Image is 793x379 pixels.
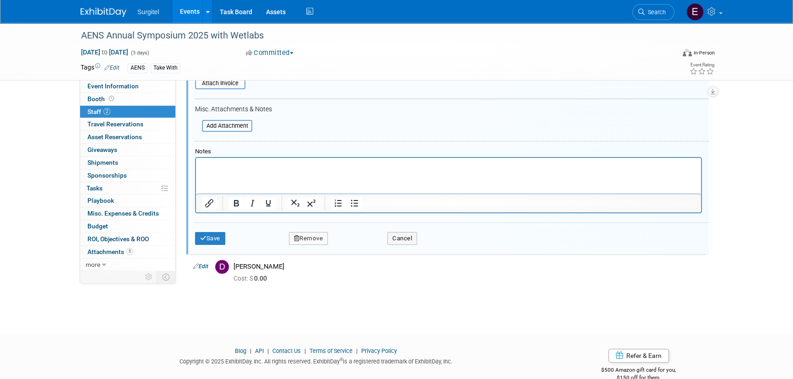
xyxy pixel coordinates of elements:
a: Attachments1 [80,246,175,258]
a: Edit [193,263,208,270]
span: | [265,347,271,354]
div: AENS Annual Symposium 2025 with Wetlabs [78,27,661,44]
img: Event Coordinator [686,3,704,21]
span: Asset Reservations [87,133,142,141]
div: Notes [195,148,702,156]
button: Subscript [288,197,303,210]
a: Tasks [80,182,175,195]
a: ROI, Objectives & ROO [80,233,175,245]
span: [DATE] [DATE] [81,48,129,56]
span: Booth [87,95,116,103]
a: Edit [104,65,119,71]
span: Travel Reservations [87,120,143,128]
span: Search [645,9,666,16]
img: D.jpg [215,260,229,274]
button: Numbered list [331,197,346,210]
span: Playbook [87,197,114,204]
button: Bold [228,197,244,210]
td: Tags [81,63,119,73]
span: ROI, Objectives & ROO [87,235,149,243]
span: 2 [103,108,110,115]
a: Playbook [80,195,175,207]
span: more [86,261,100,268]
span: Giveaways [87,146,117,153]
a: Misc. Expenses & Credits [80,207,175,220]
a: Event Information [80,80,175,92]
span: Budget [87,222,108,230]
a: more [80,259,175,271]
iframe: Rich Text Area [196,158,701,194]
button: Superscript [304,197,319,210]
div: Misc. Attachments & Notes [195,105,709,114]
div: Event Format [620,48,715,61]
span: Cost: $ [234,275,254,282]
span: 1 [126,248,133,255]
button: Cancel [387,232,417,245]
a: Giveaways [80,144,175,156]
img: ExhibitDay [81,8,126,17]
div: Take With [151,63,180,73]
img: Format-Inperson.png [683,49,692,56]
button: Remove [289,232,328,245]
div: Event Rating [690,63,714,67]
button: Insert/edit link [201,197,217,210]
span: Attachments [87,248,133,255]
a: Travel Reservations [80,118,175,130]
span: Tasks [87,184,103,192]
span: Event Information [87,82,139,90]
td: Toggle Event Tabs [157,271,176,283]
a: Shipments [80,157,175,169]
span: Staff [87,108,110,115]
a: API [255,347,264,354]
button: Italic [244,197,260,210]
div: In-Person [693,49,715,56]
a: Budget [80,220,175,233]
a: Privacy Policy [361,347,397,354]
a: Refer & Earn [608,349,669,363]
span: to [100,49,109,56]
span: | [354,347,360,354]
button: Bullet list [347,197,362,210]
span: (3 days) [130,50,149,56]
span: 0.00 [234,275,271,282]
a: Booth [80,93,175,105]
a: Staff2 [80,106,175,118]
span: | [248,347,254,354]
span: Misc. Expenses & Credits [87,210,159,217]
button: Committed [243,48,297,58]
div: [PERSON_NAME] [234,262,702,271]
a: Contact Us [272,347,301,354]
a: Terms of Service [310,347,353,354]
span: Shipments [87,159,118,166]
a: Blog [235,347,246,354]
div: Copyright © 2025 ExhibitDay, Inc. All rights reserved. ExhibitDay is a registered trademark of Ex... [81,355,551,366]
span: | [302,347,308,354]
button: Underline [261,197,276,210]
span: Sponsorships [87,172,127,179]
sup: ® [340,357,343,362]
a: Asset Reservations [80,131,175,143]
a: Search [632,4,674,20]
span: Booth not reserved yet [107,95,116,102]
span: Surgitel [137,8,159,16]
td: Personalize Event Tab Strip [141,271,157,283]
a: Sponsorships [80,169,175,182]
button: Save [195,232,225,245]
div: AENS [128,63,147,73]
